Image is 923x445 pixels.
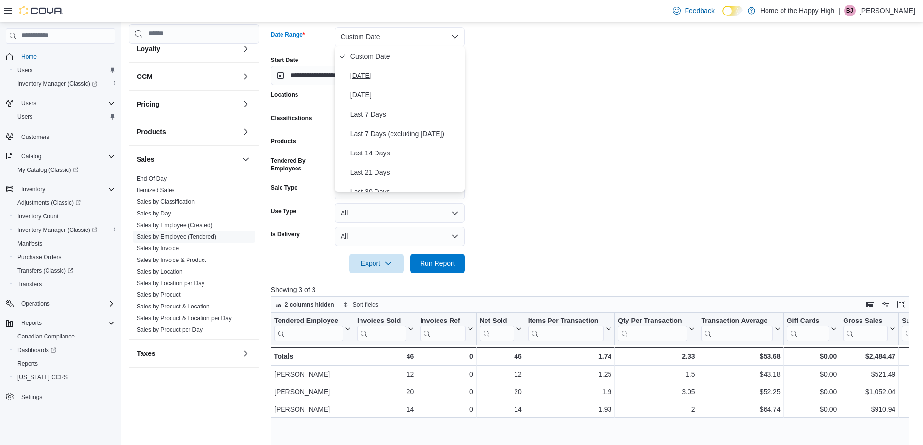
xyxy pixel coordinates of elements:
div: 0 [420,386,473,398]
div: Bobbi Jean Kay [844,5,856,16]
div: 12 [357,368,414,380]
div: Gift Cards [786,317,829,326]
div: Transaction Average [701,317,772,326]
a: Dashboards [10,343,119,357]
p: [PERSON_NAME] [860,5,915,16]
a: Transfers (Classic) [14,265,77,276]
span: Catalog [17,151,115,162]
a: Sales by Invoice [137,245,179,252]
span: Inventory Manager (Classic) [17,80,97,88]
span: Dashboards [14,344,115,356]
button: Reports [2,316,119,330]
span: Sales by Location [137,268,183,276]
a: Itemized Sales [137,187,175,194]
div: [PERSON_NAME] [274,386,351,398]
span: Inventory [17,184,115,195]
div: Totals [274,351,351,362]
button: Gross Sales [843,317,895,341]
button: Display options [880,299,892,310]
div: Select listbox [335,46,465,192]
span: Reports [17,317,115,329]
span: Manifests [17,240,42,247]
div: $43.18 [701,368,780,380]
span: Customers [17,130,115,142]
div: Qty Per Transaction [618,317,687,341]
div: 20 [480,386,522,398]
a: Customers [17,131,53,143]
button: Taxes [137,349,238,358]
button: Loyalty [137,44,238,54]
span: Run Report [420,259,455,268]
a: Purchase Orders [14,251,65,263]
span: Sales by Product per Day [137,326,203,334]
a: [US_STATE] CCRS [14,371,72,383]
h3: Loyalty [137,44,160,54]
button: Customers [2,129,119,143]
span: Sales by Product [137,291,181,299]
button: Sales [240,153,251,165]
a: Inventory Manager (Classic) [10,77,119,91]
span: Sales by Day [137,210,171,217]
div: Gift Card Sales [786,317,829,341]
label: Is Delivery [271,230,300,238]
a: Sales by Classification [137,199,195,205]
a: Sales by Location [137,268,183,275]
span: Sales by Invoice & Product [137,256,206,264]
a: Sales by Product per Day [137,326,203,333]
span: Settings [21,393,42,401]
button: Users [17,97,40,109]
span: Users [14,111,115,123]
span: Inventory Manager (Classic) [14,78,115,90]
button: Transaction Average [701,317,780,341]
div: Tendered Employee [274,317,343,326]
span: Last 21 Days [350,167,461,178]
div: Net Sold [479,317,514,326]
h3: Products [137,127,166,137]
span: Last 7 Days [350,108,461,120]
label: Classifications [271,114,312,122]
button: All [335,203,465,223]
a: Users [14,111,36,123]
button: Users [10,110,119,123]
button: Export [349,254,404,273]
a: Adjustments (Classic) [10,196,119,210]
button: Inventory Count [10,210,119,223]
a: Manifests [14,238,46,249]
span: Itemized Sales [137,186,175,194]
span: Dashboards [17,346,56,354]
span: My Catalog (Classic) [17,166,78,174]
button: Sales [137,154,238,164]
span: Last 7 Days (excluding [DATE]) [350,128,461,139]
button: Qty Per Transaction [618,317,695,341]
span: [US_STATE] CCRS [17,373,68,381]
span: Home [21,53,37,61]
label: Use Type [271,207,296,215]
button: Reports [17,317,46,329]
button: Products [137,127,238,137]
label: Tendered By Employees [271,157,331,172]
a: My Catalog (Classic) [10,163,119,177]
span: [DATE] [350,89,461,101]
span: Inventory [21,185,45,193]
div: [PERSON_NAME] [274,403,351,415]
div: Tendered Employee [274,317,343,341]
button: Purchase Orders [10,250,119,264]
button: Net Sold [479,317,521,341]
span: Users [17,113,32,121]
input: Press the down key to open a popover containing a calendar. [271,66,364,85]
span: My Catalog (Classic) [14,164,115,176]
span: Settings [17,391,115,403]
a: Sales by Product & Location per Day [137,315,232,322]
span: Inventory Manager (Classic) [14,224,115,236]
button: Users [10,63,119,77]
a: Sales by Employee (Created) [137,222,213,229]
div: Gross Sales [843,317,888,326]
button: OCM [137,72,238,81]
span: Purchase Orders [14,251,115,263]
span: Reports [21,319,42,327]
span: Inventory Count [17,213,59,220]
button: Transfers [10,277,119,291]
a: Sales by Product & Location [137,303,210,310]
